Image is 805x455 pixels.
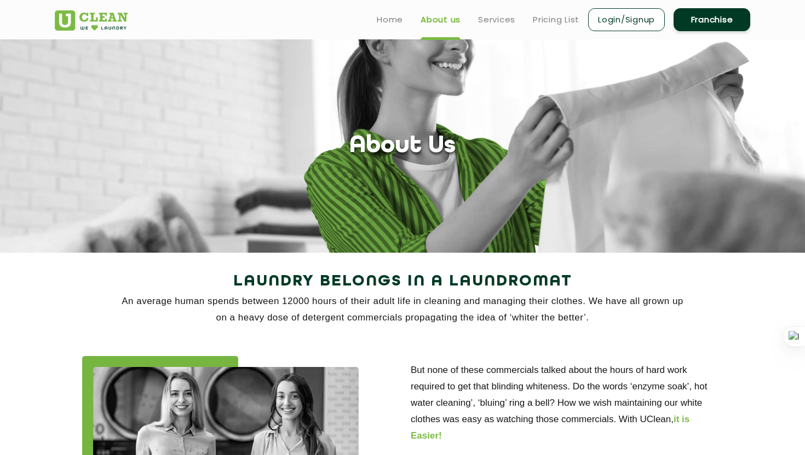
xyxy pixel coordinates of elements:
[588,8,665,31] a: Login/Signup
[421,13,461,26] a: About us
[377,13,403,26] a: Home
[674,8,750,31] a: Franchise
[55,293,750,326] p: An average human spends between 12000 hours of their adult life in cleaning and managing their cl...
[55,10,128,31] img: UClean Laundry and Dry Cleaning
[55,269,750,295] h2: Laundry Belongs in a Laundromat
[411,362,723,444] p: But none of these commercials talked about the hours of hard work required to get that blinding w...
[533,13,579,26] a: Pricing List
[478,13,515,26] a: Services
[349,132,456,160] h1: About Us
